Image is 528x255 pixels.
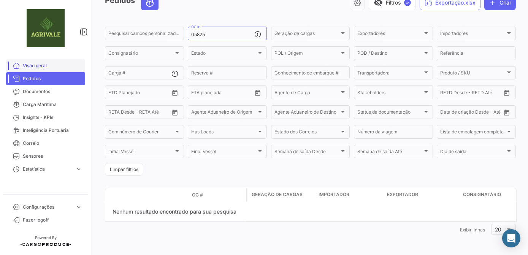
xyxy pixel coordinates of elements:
input: Até [459,91,488,96]
button: Open calendar [501,107,512,118]
span: Fazer logoff [23,217,82,223]
span: expand_more [75,204,82,211]
span: Carga Marítima [23,101,82,108]
a: Visão geral [6,59,85,72]
span: POD / Destino [357,52,423,57]
a: Insights - KPIs [6,111,85,124]
a: Carga Marítima [6,98,85,111]
input: Até [210,91,239,96]
span: Final Vessel [191,150,257,155]
span: Importadores [440,32,506,37]
button: Open calendar [169,87,181,98]
button: Open calendar [169,107,181,118]
span: Lista de embalagem completa [440,130,506,136]
a: Documentos [6,85,85,98]
input: Desde [191,91,205,96]
span: Documentos [23,88,82,95]
div: Nenhum resultado encontrado para sua pesquisa [105,202,244,221]
datatable-header-cell: Exportador [384,188,460,202]
span: Exportadores [357,32,423,37]
span: Transportadora [357,71,423,77]
datatable-header-cell: Modo de Transporte [121,192,140,198]
span: Agente de Carga [274,91,340,96]
input: Até [459,111,488,116]
a: Correio [6,137,85,150]
span: Semana de saída Até [357,150,423,155]
span: Has Loads [191,130,257,136]
span: Estado [191,52,257,57]
button: Open calendar [501,87,512,98]
input: Desde [440,91,454,96]
span: Exibir linhas [460,227,485,233]
span: Initial Vessel [108,150,174,155]
span: Dia de saída [440,150,506,155]
span: Geração de cargas [274,32,340,37]
span: Com número de Courier [108,130,174,136]
datatable-header-cell: Estado Doc. [140,192,189,198]
span: Importador [319,191,349,198]
div: Abrir Intercom Messenger [502,229,520,247]
span: Configurações [23,204,72,211]
a: Sensores [6,150,85,163]
span: Consignatário [463,191,501,198]
span: Pedidos [23,75,82,82]
img: fe574793-62e2-4044-a149-c09beef10e0e.png [27,9,65,47]
span: Exportador [387,191,418,198]
span: OC # [192,192,203,198]
span: Estado dos Correios [274,130,340,136]
span: Agente Aduaneiro de Destino [274,111,340,116]
input: Até [127,91,156,96]
span: Estatística [23,166,72,173]
a: Pedidos [6,72,85,85]
span: Geração de cargas [252,191,303,198]
span: Visão geral [23,62,82,69]
input: Desde [108,91,122,96]
span: 20 [495,226,502,233]
span: Correio [23,140,82,147]
input: Até [127,111,156,116]
span: POL / Origem [274,52,340,57]
button: Limpar filtros [105,163,143,176]
span: Agente Aduaneiro de Origem [191,111,257,116]
span: Semana de saída Desde [274,150,340,155]
datatable-header-cell: Importador [316,188,384,202]
a: Inteligência Portuária [6,124,85,137]
span: Consignatário [108,52,174,57]
input: Desde [108,111,122,116]
span: Status da documentação [357,111,423,116]
span: Stakeholders [357,91,423,96]
input: Desde [440,111,454,116]
datatable-header-cell: Geração de cargas [247,188,316,202]
span: Inteligência Portuária [23,127,82,134]
datatable-header-cell: OC # [189,188,246,201]
span: Sensores [23,153,82,160]
button: Open calendar [252,87,263,98]
span: Produto / SKU [440,71,506,77]
span: expand_more [75,166,82,173]
span: Insights - KPIs [23,114,82,121]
